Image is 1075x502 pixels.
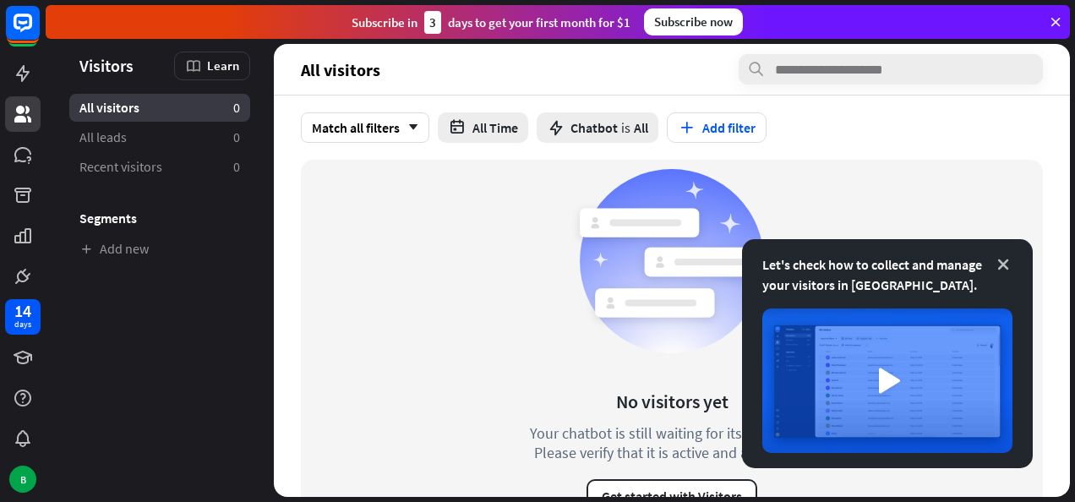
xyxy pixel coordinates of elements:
[634,119,648,136] span: All
[301,112,429,143] div: Match all filters
[14,303,31,319] div: 14
[69,235,250,263] a: Add new
[621,119,630,136] span: is
[14,7,64,57] button: Open LiveChat chat widget
[233,99,240,117] aside: 0
[79,128,127,146] span: All leads
[352,11,630,34] div: Subscribe in days to get your first month for $1
[79,99,139,117] span: All visitors
[233,158,240,176] aside: 0
[644,8,743,35] div: Subscribe now
[499,423,845,462] div: Your chatbot is still waiting for its first visitor. Please verify that it is active and accessible.
[424,11,441,34] div: 3
[667,112,767,143] button: Add filter
[79,56,134,75] span: Visitors
[570,119,618,136] span: Chatbot
[400,123,418,133] i: arrow_down
[5,299,41,335] a: 14 days
[616,390,728,413] div: No visitors yet
[762,308,1012,453] img: image
[207,57,239,74] span: Learn
[9,466,36,493] div: B
[301,60,380,79] span: All visitors
[14,319,31,330] div: days
[233,128,240,146] aside: 0
[69,210,250,226] h3: Segments
[79,158,162,176] span: Recent visitors
[69,123,250,151] a: All leads 0
[438,112,528,143] button: All Time
[762,254,1012,295] div: Let's check how to collect and manage your visitors in [GEOGRAPHIC_DATA].
[69,153,250,181] a: Recent visitors 0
